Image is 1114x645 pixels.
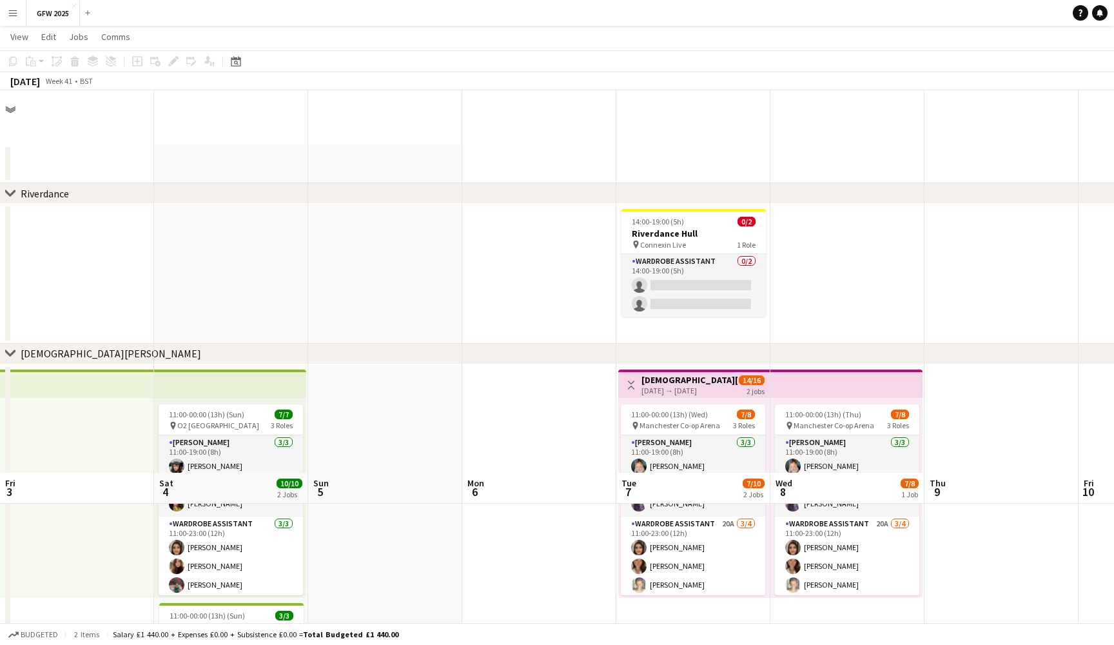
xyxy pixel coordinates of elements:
span: 7/8 [737,410,755,419]
app-card-role: [PERSON_NAME]3/311:00-19:00 (8h)[PERSON_NAME][PERSON_NAME][PERSON_NAME] [159,435,303,517]
h3: Riverdance Hull [621,228,766,239]
span: View [10,31,28,43]
app-job-card: 11:00-00:00 (13h) (Sun)7/7 O2 [GEOGRAPHIC_DATA]3 Roles[PERSON_NAME]3/311:00-19:00 (8h)[PERSON_NAM... [159,404,303,595]
span: 14/16 [739,375,765,385]
span: Mon [467,477,484,489]
app-card-role: Wardrobe Assistant3/311:00-23:00 (12h)[PERSON_NAME][PERSON_NAME][PERSON_NAME] [159,517,303,598]
span: O2 [GEOGRAPHIC_DATA] [177,421,259,430]
app-card-role: Wardrobe Assistant20A3/411:00-23:00 (12h)[PERSON_NAME][PERSON_NAME][PERSON_NAME] [775,517,919,617]
span: 7 [620,484,636,499]
span: Thu [930,477,946,489]
div: BST [80,76,93,86]
div: 2 Jobs [743,490,764,499]
span: Edit [41,31,56,43]
span: Fri [1084,477,1094,489]
app-job-card: 14:00-19:00 (5h)0/2Riverdance Hull Connexin Live1 RoleWardrobe Assistant0/214:00-19:00 (5h) [621,209,766,317]
span: 11:00-00:00 (13h) (Sun) [170,611,245,620]
span: 11:00-00:00 (13h) (Sun) [169,410,244,419]
span: 11:00-00:00 (13h) (Wed) [631,410,708,419]
div: Riverdance [21,187,69,200]
span: 14:00-19:00 (5h) [632,217,684,226]
app-card-role: [PERSON_NAME]3/311:00-19:00 (8h)[PERSON_NAME][PERSON_NAME][PERSON_NAME] [621,435,765,517]
div: [DATE] → [DATE] [641,386,738,395]
span: 3 Roles [733,421,755,430]
span: 3 [3,484,15,499]
span: Sat [159,477,173,489]
span: 11:00-00:00 (13h) (Thu) [785,410,861,419]
div: [DATE] [10,75,40,88]
span: Comms [101,31,130,43]
span: 10/10 [277,479,302,488]
app-card-role: [PERSON_NAME]3/311:00-19:00 (8h)[PERSON_NAME][PERSON_NAME][PERSON_NAME] [775,435,919,517]
span: 3 Roles [271,421,293,430]
span: Manchester Co-op Arena [640,421,720,430]
span: 10 [1082,484,1094,499]
span: Fri [5,477,15,489]
div: 2 Jobs [277,490,302,499]
span: Jobs [69,31,88,43]
div: [DEMOGRAPHIC_DATA][PERSON_NAME] [21,347,201,360]
span: Tue [621,477,636,489]
span: Sun [313,477,329,489]
span: Wed [776,477,792,489]
span: 7/10 [743,479,765,488]
a: View [5,28,34,45]
span: 7/8 [901,479,919,488]
span: 0/2 [738,217,756,226]
span: 2 items [71,630,102,639]
div: 1 Job [901,490,918,499]
span: 4 [157,484,173,499]
app-job-card: 11:00-00:00 (13h) (Thu)7/8 Manchester Co-op Arena3 Roles[PERSON_NAME]3/311:00-19:00 (8h)[PERSON_N... [775,404,919,595]
h3: [DEMOGRAPHIC_DATA][PERSON_NAME] O2 (Can do [DATE]) [159,622,304,645]
span: Manchester Co-op Arena [794,421,874,430]
button: GFW 2025 [26,1,80,26]
span: 3/3 [275,611,293,620]
span: 7/8 [891,410,909,419]
span: Total Budgeted £1 440.00 [303,630,398,639]
span: 3 Roles [887,421,909,430]
span: Week 41 [43,76,75,86]
span: 6 [465,484,484,499]
a: Comms [96,28,135,45]
h3: [DEMOGRAPHIC_DATA][PERSON_NAME] Manchester [641,374,738,386]
a: Jobs [64,28,93,45]
span: 1 Role [737,240,756,250]
span: Connexin Live [640,240,686,250]
app-card-role: Wardrobe Assistant20A3/411:00-23:00 (12h)[PERSON_NAME][PERSON_NAME][PERSON_NAME] [621,517,765,617]
button: Budgeted [6,628,60,642]
div: 2 jobs [747,385,765,396]
a: Edit [36,28,61,45]
div: Salary £1 440.00 + Expenses £0.00 + Subsistence £0.00 = [113,630,398,639]
span: Budgeted [21,630,58,639]
span: 5 [311,484,329,499]
app-card-role: Wardrobe Assistant0/214:00-19:00 (5h) [621,254,766,317]
span: 7/7 [275,410,293,419]
span: 9 [928,484,946,499]
span: 8 [774,484,792,499]
app-job-card: 11:00-00:00 (13h) (Wed)7/8 Manchester Co-op Arena3 Roles[PERSON_NAME]3/311:00-19:00 (8h)[PERSON_N... [621,404,765,595]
